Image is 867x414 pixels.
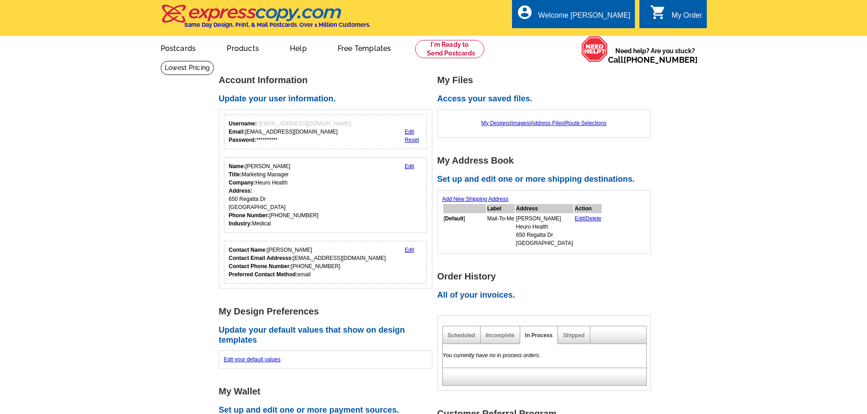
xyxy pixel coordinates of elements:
[405,247,414,253] a: Edit
[161,11,370,28] a: Same Day Design, Print, & Mail Postcards. Over 1 Million Customers.
[229,212,269,219] strong: Phone Number:
[184,21,370,28] h4: Same Day Design, Print, & Mail Postcards. Over 1 Million Customers.
[443,214,486,248] td: [ ]
[574,214,602,248] td: |
[575,215,584,222] a: Edit
[219,325,437,345] h2: Update your default values that show on design templates
[442,196,508,202] a: Add New Shipping Address
[448,332,476,339] a: Scheduled
[229,246,386,279] div: [PERSON_NAME] [EMAIL_ADDRESS][DOMAIN_NAME] [PHONE_NUMBER] email
[443,352,541,359] em: You currently have no in process orders.
[229,163,246,170] strong: Name:
[672,11,702,24] div: My Order
[275,37,321,58] a: Help
[517,4,533,20] i: account_circle
[437,272,656,281] h1: Order History
[608,55,698,65] span: Call
[219,94,437,104] h2: Update your user information.
[563,332,584,339] a: Shipped
[229,220,252,227] strong: Industry:
[229,255,294,261] strong: Contact Email Addresss:
[219,387,437,396] h1: My Wallet
[405,137,419,143] a: Reset
[323,37,406,58] a: Free Templates
[487,214,515,248] td: Mail-To-Me
[219,307,437,316] h1: My Design Preferences
[219,75,437,85] h1: Account Information
[229,120,257,127] strong: Username:
[405,129,414,135] a: Edit
[229,188,253,194] strong: Address:
[586,215,602,222] a: Delete
[624,55,698,65] a: [PHONE_NUMBER]
[525,332,553,339] a: In Process
[437,75,656,85] h1: My Files
[405,163,414,170] a: Edit
[146,37,211,58] a: Postcards
[229,263,291,269] strong: Contact Phone Number:
[212,37,274,58] a: Products
[437,156,656,165] h1: My Address Book
[565,120,607,126] a: Route Selections
[516,214,573,248] td: [PERSON_NAME] Heuro Health 650 Regatta Dr [GEOGRAPHIC_DATA]
[229,171,242,178] strong: Title:
[487,204,515,213] th: Label
[229,162,319,228] div: [PERSON_NAME] Marketing Manager Heuro Health 650 Regatta Dr [GEOGRAPHIC_DATA] [PHONE_NUMBER] Medical
[437,175,656,185] h2: Set up and edit one or more shipping destinations.
[437,94,656,104] h2: Access your saved files.
[445,215,464,222] b: Default
[482,120,510,126] a: My Designs
[229,180,256,186] strong: Company:
[574,204,602,213] th: Action
[516,204,573,213] th: Address
[511,120,529,126] a: Images
[224,241,427,284] div: Who should we contact regarding order issues?
[229,271,298,278] strong: Preferred Contact Method:
[581,36,608,62] img: help
[224,115,427,149] div: Your login information.
[650,4,666,20] i: shopping_cart
[259,120,351,127] span: [EMAIL_ADDRESS][DOMAIN_NAME]
[486,332,514,339] a: Incomplete
[531,120,564,126] a: Address Files
[224,356,281,363] a: Edit your default values
[442,115,646,132] div: | | |
[650,10,702,21] a: shopping_cart My Order
[437,290,656,300] h2: All of your invoices.
[229,129,245,135] strong: Email:
[538,11,630,24] div: Welcome [PERSON_NAME]
[229,247,268,253] strong: Contact Name:
[229,137,257,143] strong: Password:
[608,46,702,65] span: Need help? Are you stuck?
[224,157,427,233] div: Your personal details.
